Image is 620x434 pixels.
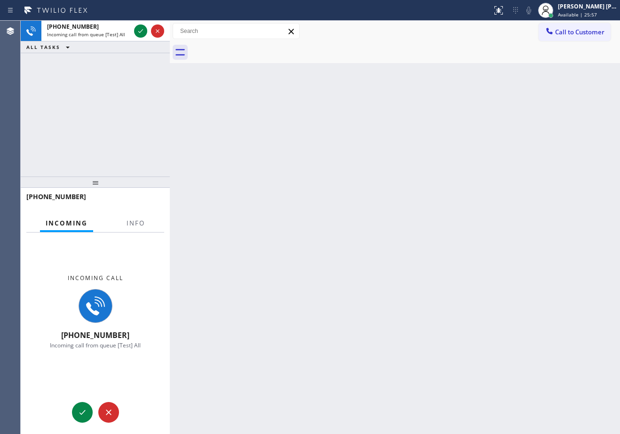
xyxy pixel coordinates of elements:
[539,23,611,41] button: Call to Customer
[134,24,147,38] button: Accept
[522,4,535,17] button: Mute
[26,192,86,201] span: [PHONE_NUMBER]
[50,341,141,349] span: Incoming call from queue [Test] All
[26,44,60,50] span: ALL TASKS
[40,214,93,233] button: Incoming
[121,214,151,233] button: Info
[98,402,119,423] button: Reject
[173,24,299,39] input: Search
[68,274,123,282] span: Incoming call
[61,330,129,340] span: [PHONE_NUMBER]
[46,219,87,227] span: Incoming
[151,24,164,38] button: Reject
[47,23,99,31] span: [PHONE_NUMBER]
[47,31,125,38] span: Incoming call from queue [Test] All
[21,41,79,53] button: ALL TASKS
[558,11,597,18] span: Available | 25:57
[72,402,93,423] button: Accept
[127,219,145,227] span: Info
[555,28,604,36] span: Call to Customer
[558,2,617,10] div: [PERSON_NAME] [PERSON_NAME] Dahil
